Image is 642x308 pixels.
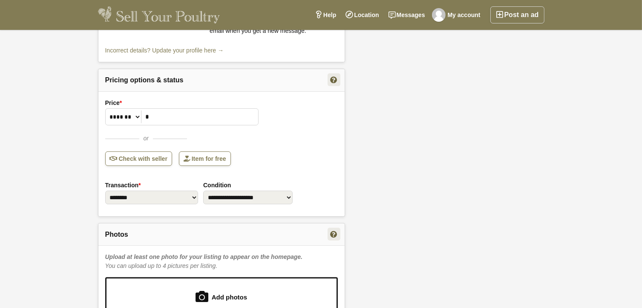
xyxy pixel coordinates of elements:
h2: Photos [98,224,345,245]
label: Price [105,99,338,108]
a: Post an ad [490,6,544,23]
a: My account [430,6,485,23]
b: Upload at least one photo for your listing to appear on the homepage. [105,253,303,260]
label: Transaction [105,181,199,190]
img: Sell Your Poultry [98,6,220,23]
img: Ms Edmunds [432,8,446,22]
span: or [144,134,149,143]
a: Incorrect details? Update your profile here → [105,46,224,55]
a: Check with seller [105,151,172,166]
a: Help [310,6,341,23]
div: You can upload up to 4 pictures per listing. [105,253,338,270]
h2: Pricing options & status [98,69,345,91]
a: Location [341,6,383,23]
a: Messages [384,6,430,23]
label: Condition [203,181,293,190]
a: Item for free [179,151,231,166]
